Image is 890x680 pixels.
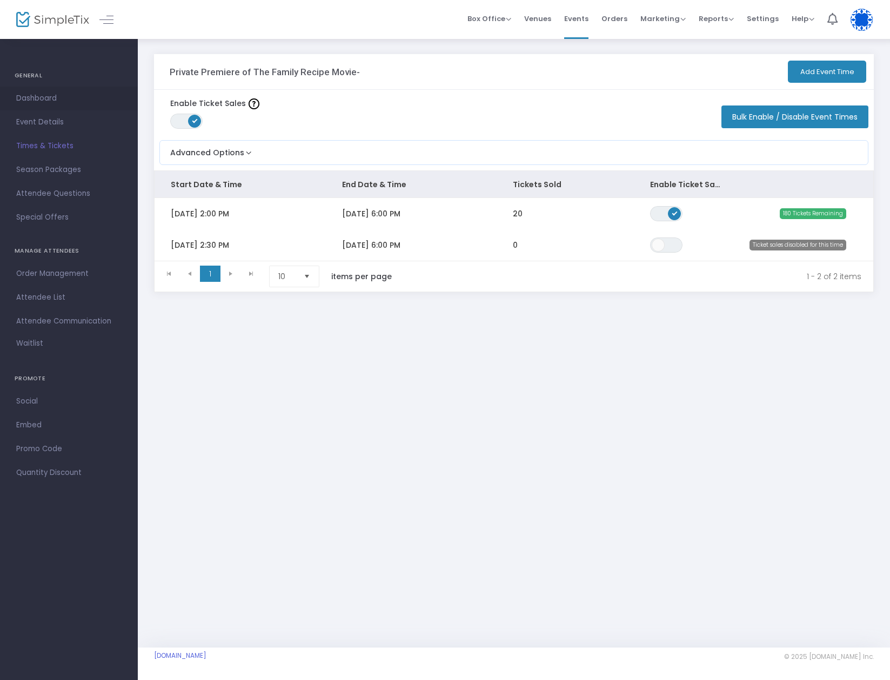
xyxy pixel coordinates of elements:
[249,98,259,109] img: question-mark
[16,139,122,153] span: Times & Tickets
[699,14,734,24] span: Reports
[160,141,254,159] button: Advanced Options
[634,171,737,198] th: Enable Ticket Sales
[16,442,122,456] span: Promo Code
[524,5,551,32] span: Venues
[513,208,523,219] span: 20
[15,240,123,262] h4: MANAGE ATTENDEES
[16,91,122,105] span: Dashboard
[170,67,360,77] h3: Private Premiere of The Family Recipe Movie-
[171,240,229,250] span: [DATE] 2:30 PM
[16,115,122,129] span: Event Details
[16,187,122,201] span: Attendee Questions
[15,65,123,87] h4: GENERAL
[154,651,206,660] a: [DOMAIN_NAME]
[497,171,633,198] th: Tickets Sold
[200,266,220,282] span: Page 1
[16,418,122,432] span: Embed
[513,240,518,250] span: 0
[788,61,866,83] button: Add Event Time
[16,267,122,281] span: Order Management
[16,210,122,225] span: Special Offers
[414,266,861,287] kendo-pager-info: 1 - 2 of 2 items
[299,266,314,287] button: Select
[640,14,686,24] span: Marketing
[171,208,229,219] span: [DATE] 2:00 PM
[750,240,846,250] span: Ticket sales disabled for this time
[192,118,198,123] span: ON
[16,314,122,328] span: Attendee Communication
[331,271,392,282] label: items per page
[467,14,511,24] span: Box Office
[16,291,122,305] span: Attendee List
[16,338,43,349] span: Waitlist
[15,368,123,389] h4: PROMOTE
[564,5,588,32] span: Events
[278,271,295,282] span: 10
[747,5,779,32] span: Settings
[601,5,627,32] span: Orders
[155,171,326,198] th: Start Date & Time
[16,394,122,408] span: Social
[721,105,868,128] button: Bulk Enable / Disable Event Times
[342,240,400,250] span: [DATE] 6:00 PM
[792,14,814,24] span: Help
[672,210,677,215] span: ON
[16,163,122,177] span: Season Packages
[784,652,874,661] span: © 2025 [DOMAIN_NAME] Inc.
[16,466,122,480] span: Quantity Discount
[155,171,873,261] div: Data table
[780,208,846,219] span: 180 Tickets Remaining
[170,98,259,109] label: Enable Ticket Sales
[326,171,497,198] th: End Date & Time
[342,208,400,219] span: [DATE] 6:00 PM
